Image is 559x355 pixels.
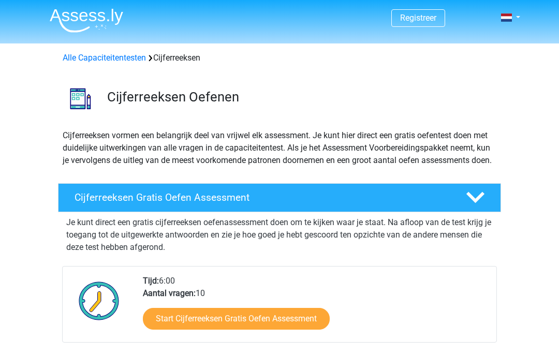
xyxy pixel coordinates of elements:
b: Tijd: [143,276,159,286]
a: Alle Capaciteitentesten [63,53,146,63]
p: Cijferreeksen vormen een belangrijk deel van vrijwel elk assessment. Je kunt hier direct een grat... [63,129,496,167]
img: cijferreeksen [58,77,102,121]
p: Je kunt direct een gratis cijferreeksen oefenassessment doen om te kijken waar je staat. Na afloo... [66,216,493,254]
img: Assessly [50,8,123,33]
div: Cijferreeksen [58,52,501,64]
a: Cijferreeksen Gratis Oefen Assessment [54,183,505,212]
h3: Cijferreeksen Oefenen [107,89,493,105]
a: Start Cijferreeksen Gratis Oefen Assessment [143,308,330,330]
a: Registreer [400,13,436,23]
div: 6:00 10 [135,275,496,342]
h4: Cijferreeksen Gratis Oefen Assessment [75,191,449,203]
b: Aantal vragen: [143,288,196,298]
img: Klok [73,275,125,327]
